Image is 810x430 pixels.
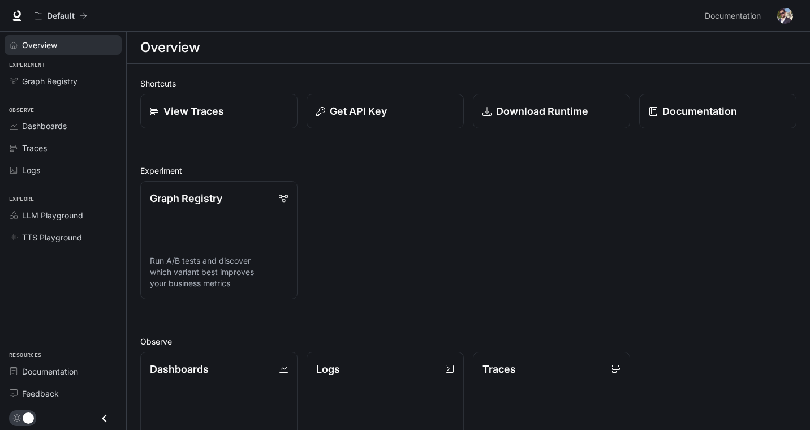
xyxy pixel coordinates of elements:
[5,160,122,180] a: Logs
[140,181,298,299] a: Graph RegistryRun A/B tests and discover which variant best improves your business metrics
[47,11,75,21] p: Default
[705,9,761,23] span: Documentation
[150,362,209,377] p: Dashboards
[22,209,83,221] span: LLM Playground
[22,142,47,154] span: Traces
[22,164,40,176] span: Logs
[482,362,516,377] p: Traces
[22,120,67,132] span: Dashboards
[307,94,464,128] button: Get API Key
[5,71,122,91] a: Graph Registry
[92,407,117,430] button: Close drawer
[662,104,737,119] p: Documentation
[150,191,222,206] p: Graph Registry
[5,384,122,403] a: Feedback
[639,94,796,128] a: Documentation
[140,78,796,89] h2: Shortcuts
[22,75,77,87] span: Graph Registry
[473,94,630,128] a: Download Runtime
[22,39,57,51] span: Overview
[700,5,769,27] a: Documentation
[163,104,224,119] p: View Traces
[5,138,122,158] a: Traces
[496,104,588,119] p: Download Runtime
[777,8,793,24] img: User avatar
[5,227,122,247] a: TTS Playground
[774,5,796,27] button: User avatar
[316,362,340,377] p: Logs
[330,104,387,119] p: Get API Key
[140,165,796,177] h2: Experiment
[29,5,92,27] button: All workspaces
[5,205,122,225] a: LLM Playground
[22,388,59,399] span: Feedback
[140,94,298,128] a: View Traces
[5,35,122,55] a: Overview
[140,336,796,347] h2: Observe
[23,411,34,424] span: Dark mode toggle
[5,362,122,381] a: Documentation
[22,231,82,243] span: TTS Playground
[140,36,200,59] h1: Overview
[22,365,78,377] span: Documentation
[5,116,122,136] a: Dashboards
[150,255,288,289] p: Run A/B tests and discover which variant best improves your business metrics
